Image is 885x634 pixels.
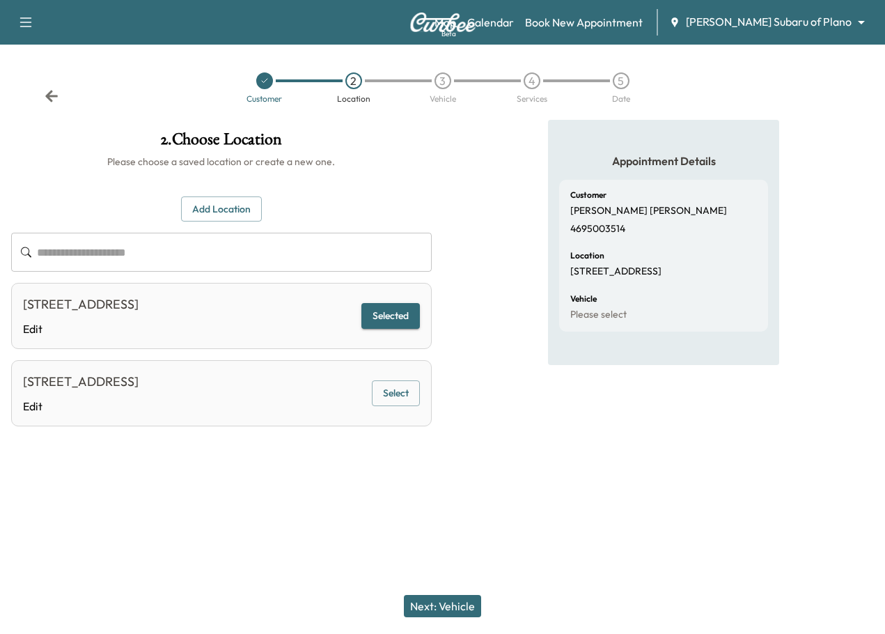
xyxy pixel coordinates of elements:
[570,265,661,278] p: [STREET_ADDRESS]
[23,398,139,415] a: Edit
[23,320,139,337] a: Edit
[361,303,420,329] button: Selected
[613,72,629,89] div: 5
[467,14,514,31] a: Calendar
[23,372,139,392] div: [STREET_ADDRESS]
[686,14,852,30] span: [PERSON_NAME] Subaru of Plano
[246,95,282,103] div: Customer
[11,131,432,155] h1: 2 . Choose Location
[517,95,547,103] div: Services
[409,13,476,32] img: Curbee Logo
[570,191,606,199] h6: Customer
[570,205,727,217] p: [PERSON_NAME] [PERSON_NAME]
[559,153,768,169] h5: Appointment Details
[404,595,481,617] button: Next: Vehicle
[11,155,432,169] h6: Please choose a saved location or create a new one.
[612,95,630,103] div: Date
[372,380,420,406] button: Select
[570,252,604,260] h6: Location
[337,95,370,103] div: Location
[525,14,643,31] a: Book New Appointment
[524,72,540,89] div: 4
[181,196,262,222] button: Add Location
[434,14,456,31] a: MapBeta
[570,295,597,303] h6: Vehicle
[345,72,362,89] div: 2
[45,89,58,103] div: Back
[570,309,627,321] p: Please select
[430,95,456,103] div: Vehicle
[441,29,456,39] div: Beta
[434,72,451,89] div: 3
[570,223,625,235] p: 4695003514
[23,295,139,314] div: [STREET_ADDRESS]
